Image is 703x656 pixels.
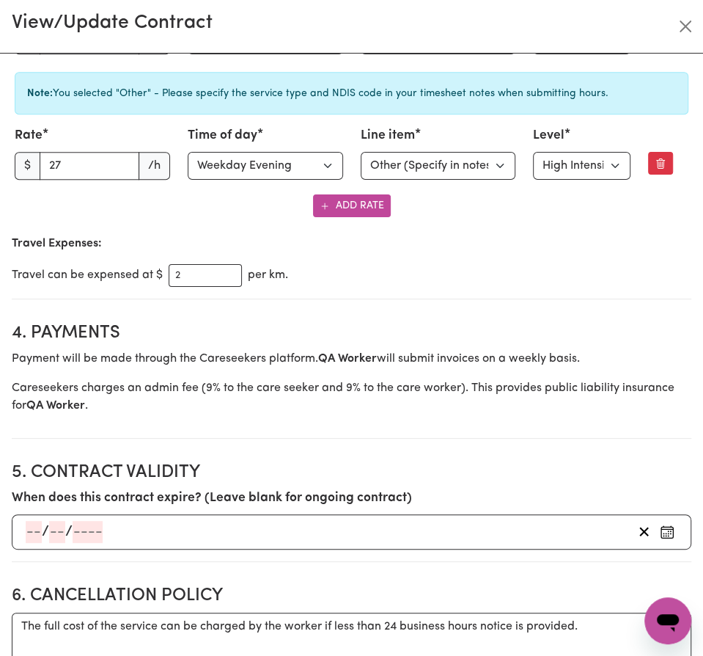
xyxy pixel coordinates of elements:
[40,152,139,180] input: 0.00
[49,521,65,543] input: --
[248,266,288,284] span: per km.
[42,524,49,540] span: /
[12,350,691,368] p: Payment will be made through the Careseekers platform. will submit invoices on a weekly basis.
[15,152,40,180] span: $
[12,489,412,508] label: When does this contract expire? (Leave blank for ongoing contract)
[27,88,53,99] strong: Note:
[633,521,655,543] button: Remove contract expiry date
[318,353,377,365] b: QA Worker
[644,597,691,644] iframe: Button to launch messaging window
[655,521,679,543] button: Enter an expiry date for this contract (optional)
[12,12,213,35] h3: View/Update Contract
[12,238,102,249] b: Travel Expenses:
[188,126,257,145] label: Time of day
[533,126,564,145] label: Level
[12,586,691,607] h2: 6. Cancellation Policy
[361,126,415,145] label: Line item
[12,379,691,415] p: Careseekers charges an admin fee ( 9 % to the care seeker and 9% to the care worker). This provid...
[12,266,163,284] span: Travel can be expensed at $
[313,194,391,217] button: Add Rate
[674,15,697,38] button: Close
[139,152,170,180] span: /h
[26,400,85,412] b: QA Worker
[15,126,43,145] label: Rate
[12,323,691,344] h2: 4. Payments
[26,521,42,543] input: --
[648,152,673,175] button: Remove this rate
[27,88,608,99] small: You selected "Other" - Please specify the service type and NDIS code in your timesheet notes when...
[12,462,691,484] h2: 5. Contract Validity
[65,524,73,540] span: /
[73,521,103,543] input: ----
